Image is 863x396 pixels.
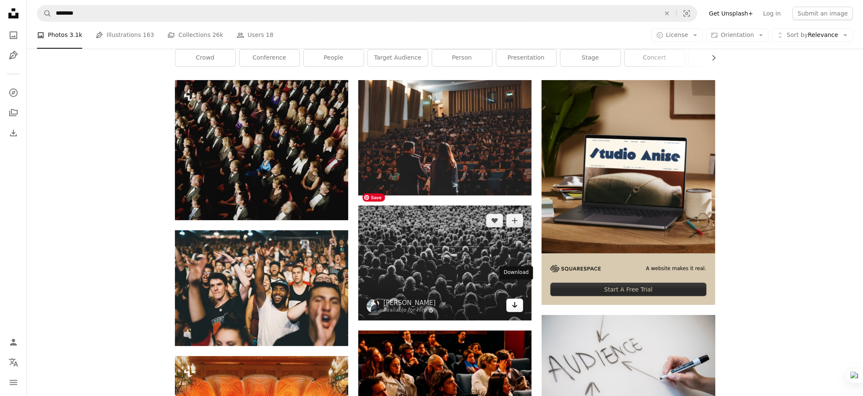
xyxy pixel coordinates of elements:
span: 26k [212,31,223,40]
a: Photos [5,27,22,44]
img: file-1705255347840-230a6ab5bca9image [550,265,601,272]
a: Get Unsplash+ [704,7,758,20]
a: Available for hire [383,307,436,314]
button: License [652,29,703,42]
button: Language [5,354,22,371]
a: concert [625,49,685,66]
span: A website makes it real. [646,265,707,272]
button: Add to Collection [506,214,523,227]
button: Sort byRelevance [772,29,853,42]
a: Illustrations [5,47,22,64]
a: Download [506,299,523,312]
a: Log in / Sign up [5,334,22,351]
a: Collections [5,104,22,121]
button: Menu [5,374,22,391]
button: Like [486,214,503,227]
a: Collections 26k [167,22,223,49]
img: a large group of people in suits and ties [175,80,348,221]
img: Go to davide ragusa's profile [367,300,380,313]
span: Sort by [787,31,808,38]
button: Clear [658,5,676,21]
button: Visual search [677,5,697,21]
a: Explore [5,84,22,101]
img: grayscale photo of people sitting on chair [358,206,532,320]
div: Start A Free Trial [550,283,706,296]
a: person [432,49,492,66]
img: people sitting on chair inside room [358,80,532,195]
form: Find visuals sitewide [37,5,697,22]
a: Download History [5,125,22,141]
img: file-1705123271268-c3eaf6a79b21image [542,80,715,253]
a: presentation [496,49,556,66]
a: conference [240,49,300,66]
a: target audience [368,49,428,66]
span: Orientation [721,31,754,38]
button: scroll list to the right [706,49,715,66]
button: Submit an image [793,7,853,20]
span: License [666,31,688,38]
a: human [689,49,749,66]
span: 18 [266,31,274,40]
a: a large group of people in suits and ties [175,146,348,154]
a: A website makes it real.Start A Free Trial [542,80,715,305]
a: people watching at a room [358,384,532,392]
a: stage [561,49,621,66]
a: person writing on white paper [542,369,715,376]
button: Orientation [706,29,769,42]
a: people sitting on chair inside room [358,134,532,141]
div: Download [500,266,533,280]
a: crowd [175,49,235,66]
a: Home — Unsplash [5,5,22,23]
a: Users 18 [237,22,274,49]
img: shallow focus photography of man in white shirt [175,230,348,346]
span: 163 [143,31,154,40]
a: [PERSON_NAME] [383,299,436,307]
a: Illustrations 163 [96,22,154,49]
a: people [304,49,364,66]
a: Log in [758,7,786,20]
a: grayscale photo of people sitting on chair [358,259,532,267]
a: shallow focus photography of man in white shirt [175,284,348,292]
span: Save [362,193,385,202]
span: Relevance [787,31,838,39]
button: Search Unsplash [37,5,52,21]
